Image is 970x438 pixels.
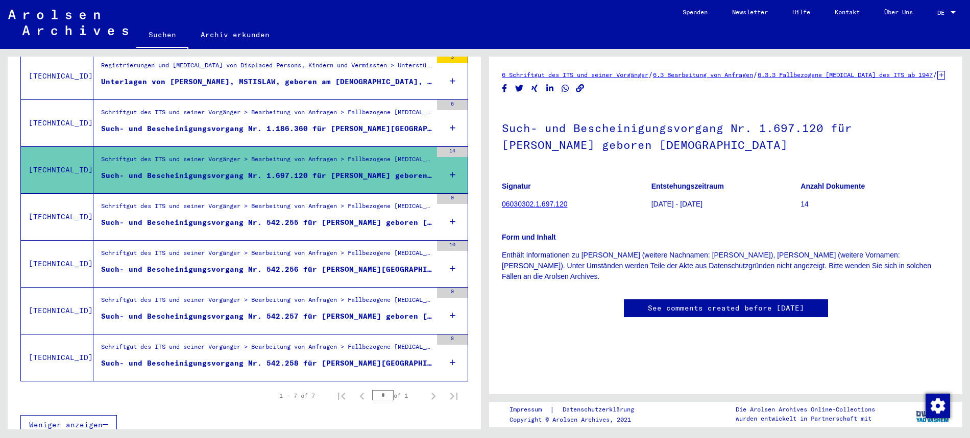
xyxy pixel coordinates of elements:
td: [TECHNICAL_ID] [21,334,93,381]
div: Unterlagen von [PERSON_NAME], MSTISLAW, geboren am [DEMOGRAPHIC_DATA], geboren in [GEOGRAPHIC_DAT... [101,76,432,87]
img: Zustimmung ändern [926,394,950,418]
a: Suchen [136,22,188,49]
div: Registrierungen und [MEDICAL_DATA] von Displaced Persons, Kindern und Vermissten > Unterstützungs... [101,61,432,75]
button: Copy link [575,82,586,95]
img: Arolsen_neg.svg [8,10,128,35]
a: Archiv erkunden [188,22,282,47]
p: Die Arolsen Archives Online-Collections [736,405,875,414]
a: 6 Schriftgut des ITS und seiner Vorgänger [502,71,648,79]
div: Such- und Bescheinigungsvorgang Nr. 542.258 für [PERSON_NAME][GEOGRAPHIC_DATA] geboren [DEMOGRAPH... [101,358,432,369]
button: Last page [444,385,464,406]
b: Entstehungszeitraum [651,182,724,190]
button: Share on WhatsApp [560,82,571,95]
button: Share on Twitter [514,82,525,95]
div: Such- und Bescheinigungsvorgang Nr. 542.257 für [PERSON_NAME] geboren [DEMOGRAPHIC_DATA] [101,311,432,322]
p: Enthält Informationen zu [PERSON_NAME] (weitere Nachnamen: [PERSON_NAME]), [PERSON_NAME] (weitere... [502,250,950,282]
p: [DATE] - [DATE] [651,199,801,210]
b: Signatur [502,182,531,190]
a: See comments created before [DATE] [648,303,804,314]
p: 14 [801,199,950,210]
span: / [933,70,937,79]
b: Form und Inhalt [502,233,556,241]
div: 9 [437,194,468,204]
div: Such- und Bescheinigungsvorgang Nr. 1.186.360 für [PERSON_NAME][GEOGRAPHIC_DATA] geboren [DEMOGRA... [101,123,432,134]
div: 8 [437,334,468,345]
a: Impressum [510,404,550,415]
span: / [648,70,653,79]
div: 1 – 7 of 7 [279,391,315,400]
button: Share on LinkedIn [545,82,555,95]
button: Next page [423,385,444,406]
div: Such- und Bescheinigungsvorgang Nr. 542.256 für [PERSON_NAME][GEOGRAPHIC_DATA] geboren [DEMOGRAPH... [101,264,432,275]
a: 06030302.1.697.120 [502,200,567,208]
button: Previous page [352,385,372,406]
td: [TECHNICAL_ID] [21,240,93,287]
a: 6.3.3 Fallbezogene [MEDICAL_DATA] des ITS ab 1947 [758,71,933,79]
span: DE [937,9,949,16]
div: 10 [437,241,468,251]
img: yv_logo.png [914,401,952,427]
div: Schriftgut des ITS und seiner Vorgänger > Bearbeitung von Anfragen > Fallbezogene [MEDICAL_DATA] ... [101,108,432,122]
span: Weniger anzeigen [29,420,103,429]
button: Weniger anzeigen [20,415,117,434]
div: Schriftgut des ITS und seiner Vorgänger > Bearbeitung von Anfragen > Fallbezogene [MEDICAL_DATA] ... [101,295,432,310]
p: wurden entwickelt in Partnerschaft mit [736,414,875,423]
div: Schriftgut des ITS und seiner Vorgänger > Bearbeitung von Anfragen > Fallbezogene [MEDICAL_DATA] ... [101,248,432,263]
button: First page [331,385,352,406]
span: / [753,70,758,79]
div: Schriftgut des ITS und seiner Vorgänger > Bearbeitung von Anfragen > Fallbezogene [MEDICAL_DATA] ... [101,154,432,169]
div: Such- und Bescheinigungsvorgang Nr. 1.697.120 für [PERSON_NAME] geboren [DEMOGRAPHIC_DATA] [101,170,432,181]
div: 9 [437,288,468,298]
td: [TECHNICAL_ID] [21,193,93,240]
h1: Such- und Bescheinigungsvorgang Nr. 1.697.120 für [PERSON_NAME] geboren [DEMOGRAPHIC_DATA] [502,105,950,166]
div: Schriftgut des ITS und seiner Vorgänger > Bearbeitung von Anfragen > Fallbezogene [MEDICAL_DATA] ... [101,201,432,216]
td: [TECHNICAL_ID] [21,146,93,193]
div: | [510,404,646,415]
a: Datenschutzerklärung [554,404,646,415]
td: [TECHNICAL_ID] [21,287,93,334]
a: 6.3 Bearbeitung von Anfragen [653,71,753,79]
button: Share on Facebook [499,82,510,95]
b: Anzahl Dokumente [801,182,865,190]
p: Copyright © Arolsen Archives, 2021 [510,415,646,424]
div: Schriftgut des ITS und seiner Vorgänger > Bearbeitung von Anfragen > Fallbezogene [MEDICAL_DATA] ... [101,342,432,356]
button: Share on Xing [529,82,540,95]
div: Such- und Bescheinigungsvorgang Nr. 542.255 für [PERSON_NAME] geboren [DEMOGRAPHIC_DATA] [101,217,432,228]
div: of 1 [372,391,423,400]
